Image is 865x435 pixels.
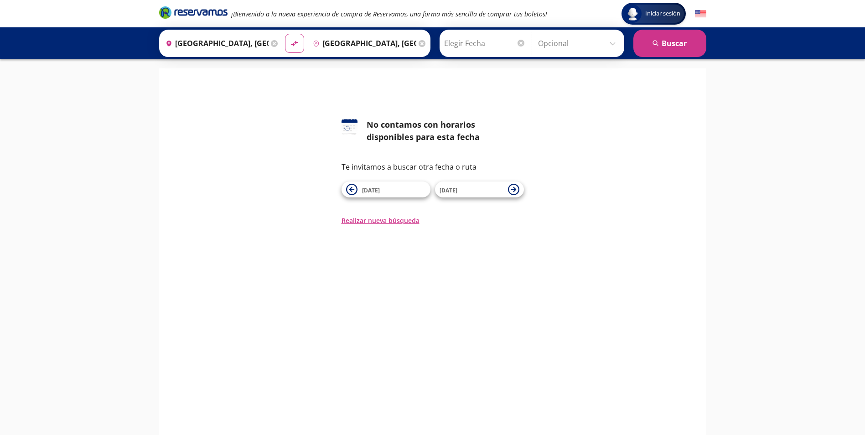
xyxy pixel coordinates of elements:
span: [DATE] [362,186,380,194]
button: Realizar nueva búsqueda [342,216,420,225]
i: Brand Logo [159,5,228,19]
button: [DATE] [342,181,430,197]
input: Opcional [538,32,620,55]
button: Buscar [633,30,706,57]
input: Elegir Fecha [444,32,526,55]
button: English [695,8,706,20]
em: ¡Bienvenido a la nueva experiencia de compra de Reservamos, una forma más sencilla de comprar tus... [231,10,547,18]
div: No contamos con horarios disponibles para esta fecha [367,119,524,143]
input: Buscar Origen [162,32,269,55]
input: Buscar Destino [309,32,416,55]
span: [DATE] [440,186,457,194]
button: [DATE] [435,181,524,197]
p: Te invitamos a buscar otra fecha o ruta [342,161,524,172]
a: Brand Logo [159,5,228,22]
span: Iniciar sesión [642,9,684,18]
